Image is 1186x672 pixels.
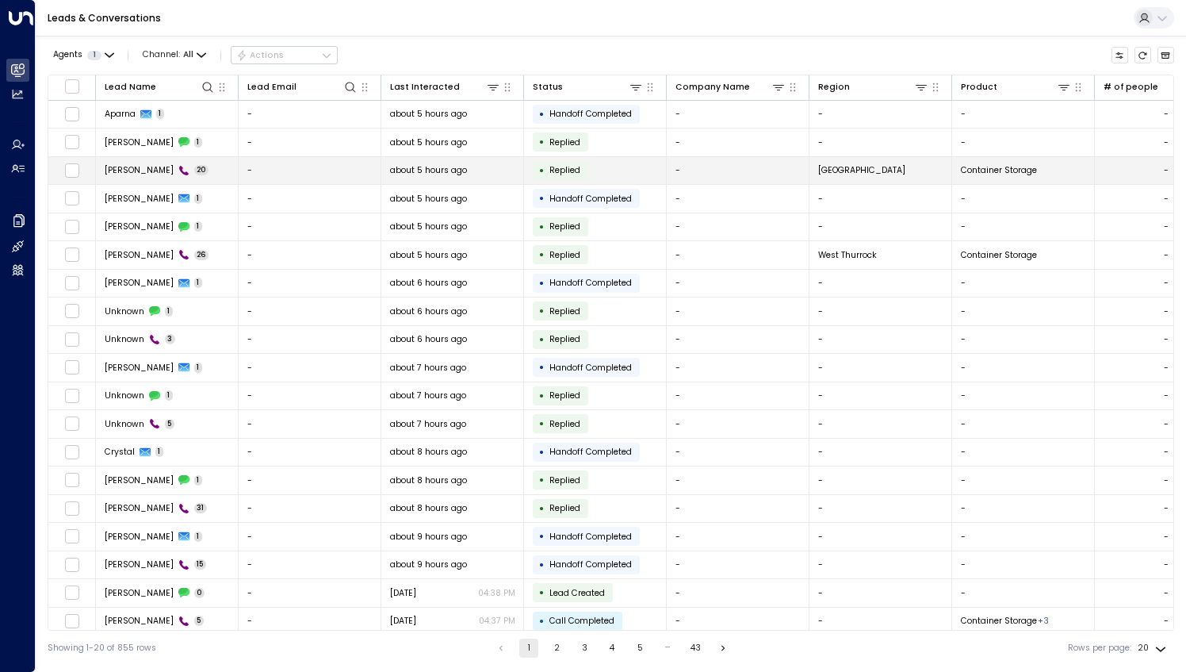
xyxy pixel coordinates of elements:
[809,270,952,298] td: -
[194,363,203,373] span: 1
[247,80,296,94] div: Lead Email
[818,79,929,94] div: Region
[809,326,952,354] td: -
[667,326,809,354] td: -
[1164,390,1169,401] div: -
[64,135,79,150] span: Toggle select row
[952,579,1095,607] td: -
[239,467,381,494] td: -
[165,419,175,429] span: 5
[1164,249,1169,261] div: -
[549,221,580,232] span: Replied
[1164,587,1169,599] div: -
[539,470,545,490] div: •
[809,551,952,579] td: -
[952,439,1095,467] td: -
[603,639,622,658] button: Go to page 4
[1164,136,1169,148] div: -
[549,418,580,430] span: Replied
[390,587,416,599] span: Aug 11, 2025
[952,523,1095,551] td: -
[390,418,466,430] span: about 7 hours ago
[952,410,1095,438] td: -
[1138,639,1169,658] div: 20
[105,559,174,570] span: Josh Barrett
[549,446,632,458] span: Handoff Completed
[390,362,466,374] span: about 7 hours ago
[675,79,786,94] div: Company Name
[961,615,1037,627] span: Container Storage
[390,277,467,289] span: about 6 hours ago
[533,79,644,94] div: Status
[539,188,545,209] div: •
[239,185,381,213] td: -
[809,298,952,325] td: -
[630,639,649,658] button: Go to page 5
[1164,474,1169,486] div: -
[1111,47,1129,64] button: Customize
[1164,362,1169,374] div: -
[390,390,466,401] span: about 7 hours ago
[239,439,381,467] td: -
[64,304,79,319] span: Toggle select row
[239,129,381,156] td: -
[809,410,952,438] td: -
[390,79,501,94] div: Last Interacted
[686,639,705,658] button: Go to page 43
[667,157,809,185] td: -
[239,410,381,438] td: -
[952,382,1095,410] td: -
[64,360,79,375] span: Toggle select row
[667,467,809,494] td: -
[390,333,467,345] span: about 6 hours ago
[549,531,632,543] span: Handoff Completed
[48,642,156,655] div: Showing 1-20 of 855 rows
[549,193,632,205] span: Handoff Completed
[64,79,79,94] span: Toggle select all
[818,80,850,94] div: Region
[390,446,467,458] span: about 8 hours ago
[667,523,809,551] td: -
[105,418,144,430] span: Unknown
[1164,193,1169,205] div: -
[539,357,545,378] div: •
[667,382,809,410] td: -
[961,80,997,94] div: Product
[491,639,733,658] nav: pagination navigation
[156,109,165,119] span: 1
[667,608,809,636] td: -
[105,193,174,205] span: Mariama
[1038,615,1049,627] div: Container Storage-,Economy Pods,Premium Pods
[239,551,381,579] td: -
[549,362,632,374] span: Handoff Completed
[194,616,205,626] span: 5
[1104,80,1158,94] div: # of people
[390,136,467,148] span: about 5 hours ago
[539,273,545,294] div: •
[952,326,1095,354] td: -
[105,249,174,261] span: Mariama
[549,164,580,176] span: Replied
[1157,47,1175,64] button: Archived Leads
[818,249,877,261] span: West Thurrock
[194,165,209,175] span: 20
[390,531,467,543] span: about 9 hours ago
[809,467,952,494] td: -
[1164,446,1169,458] div: -
[809,495,952,523] td: -
[539,526,545,547] div: •
[1164,277,1169,289] div: -
[539,217,545,237] div: •
[667,551,809,579] td: -
[1164,531,1169,543] div: -
[390,502,467,514] span: about 8 hours ago
[667,298,809,325] td: -
[390,108,467,120] span: about 5 hours ago
[1164,108,1169,120] div: -
[539,329,545,350] div: •
[667,241,809,269] td: -
[239,523,381,551] td: -
[533,80,563,94] div: Status
[64,444,79,459] span: Toggle select row
[549,587,605,599] span: Lead Created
